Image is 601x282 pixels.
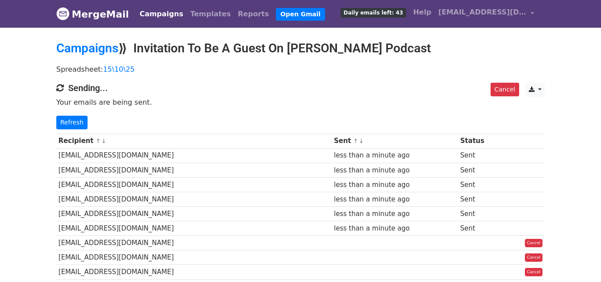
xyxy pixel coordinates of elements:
div: less than a minute ago [334,194,456,205]
a: Daily emails left: 43 [337,4,410,21]
p: Spreadsheet: [56,65,545,74]
td: [EMAIL_ADDRESS][DOMAIN_NAME] [56,148,332,163]
td: [EMAIL_ADDRESS][DOMAIN_NAME] [56,265,332,279]
td: [EMAIL_ADDRESS][DOMAIN_NAME] [56,236,332,250]
a: Open Gmail [276,8,325,21]
div: less than a minute ago [334,209,456,219]
th: Status [458,134,503,148]
a: Campaigns [56,41,118,55]
a: ↓ [101,138,106,144]
td: [EMAIL_ADDRESS][DOMAIN_NAME] [56,221,332,236]
th: Sent [332,134,458,148]
a: ↓ [359,138,364,144]
p: Your emails are being sent. [56,98,545,107]
span: Daily emails left: 43 [341,8,406,18]
a: ↑ [96,138,101,144]
td: [EMAIL_ADDRESS][DOMAIN_NAME] [56,177,332,192]
td: Sent [458,163,503,177]
td: Sent [458,148,503,163]
a: Cancel [525,253,543,262]
a: Cancel [525,268,543,277]
td: [EMAIL_ADDRESS][DOMAIN_NAME] [56,250,332,265]
a: Help [410,4,435,21]
a: 15\10\25 [103,65,135,73]
div: less than a minute ago [334,223,456,234]
td: Sent [458,192,503,206]
div: less than a minute ago [334,165,456,176]
td: [EMAIL_ADDRESS][DOMAIN_NAME] [56,192,332,206]
img: MergeMail logo [56,7,70,20]
td: Sent [458,207,503,221]
a: Reports [235,5,273,23]
span: [EMAIL_ADDRESS][DOMAIN_NAME] [438,7,526,18]
a: ↑ [353,138,358,144]
div: less than a minute ago [334,150,456,161]
th: Recipient [56,134,332,148]
td: Sent [458,221,503,236]
a: Cancel [491,83,519,96]
td: [EMAIL_ADDRESS][DOMAIN_NAME] [56,207,332,221]
div: less than a minute ago [334,180,456,190]
a: Refresh [56,116,88,129]
h2: ⟫ Invitation To Be A Guest On [PERSON_NAME] Podcast [56,41,545,56]
a: MergeMail [56,5,129,23]
h4: Sending... [56,83,545,93]
td: Sent [458,177,503,192]
a: [EMAIL_ADDRESS][DOMAIN_NAME] [435,4,538,24]
td: [EMAIL_ADDRESS][DOMAIN_NAME] [56,163,332,177]
a: Templates [187,5,234,23]
a: Campaigns [136,5,187,23]
a: Cancel [525,239,543,248]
